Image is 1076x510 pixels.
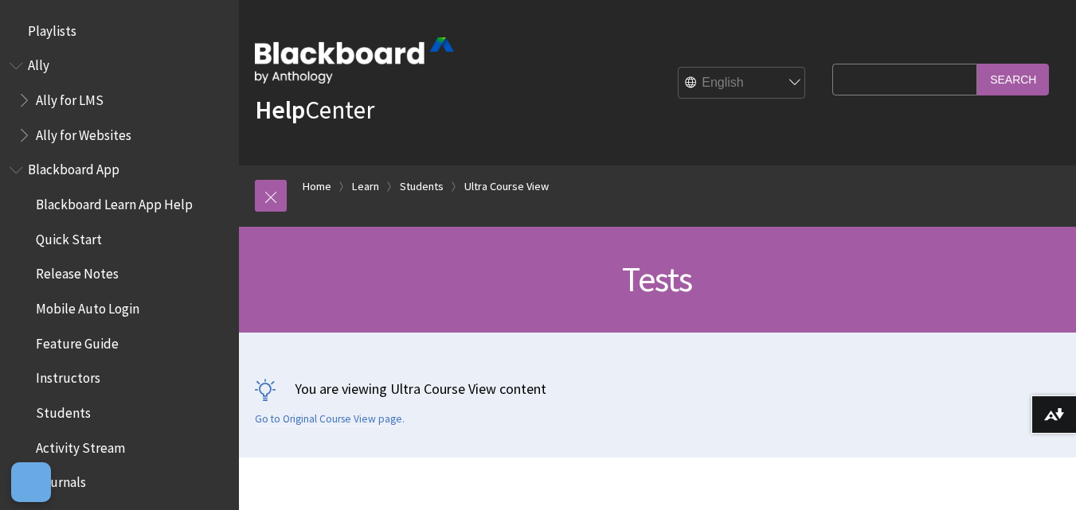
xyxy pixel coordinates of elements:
span: Playlists [28,18,76,39]
strong: Help [255,94,305,126]
a: Ultra Course View [464,177,549,197]
button: Open Preferences [11,462,51,502]
p: You are viewing Ultra Course View content [255,379,1060,399]
input: Search [977,64,1049,95]
a: HelpCenter [255,94,374,126]
a: Students [400,177,444,197]
span: Blackboard App [28,157,119,178]
nav: Book outline for Playlists [10,18,229,45]
select: Site Language Selector [679,68,806,99]
span: Release Notes [36,261,119,282]
span: Journals [36,469,86,491]
span: Quick Start [36,226,102,247]
a: Home [303,177,331,197]
span: Mobile Auto Login [36,295,139,317]
span: Feature Guide [36,330,119,352]
span: Activity Stream [36,434,125,456]
span: Ally for Websites [36,122,131,143]
a: Go to Original Course View page. [255,412,405,426]
span: Blackboard Learn App Help [36,191,193,212]
span: Ally for LMS [36,87,104,108]
img: Blackboard by Anthology [255,37,454,84]
span: Students [36,399,91,421]
span: Tests [622,257,692,301]
a: Learn [352,177,379,197]
span: Instructors [36,365,100,387]
span: Ally [28,53,49,74]
nav: Book outline for Anthology Ally Help [10,53,229,149]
